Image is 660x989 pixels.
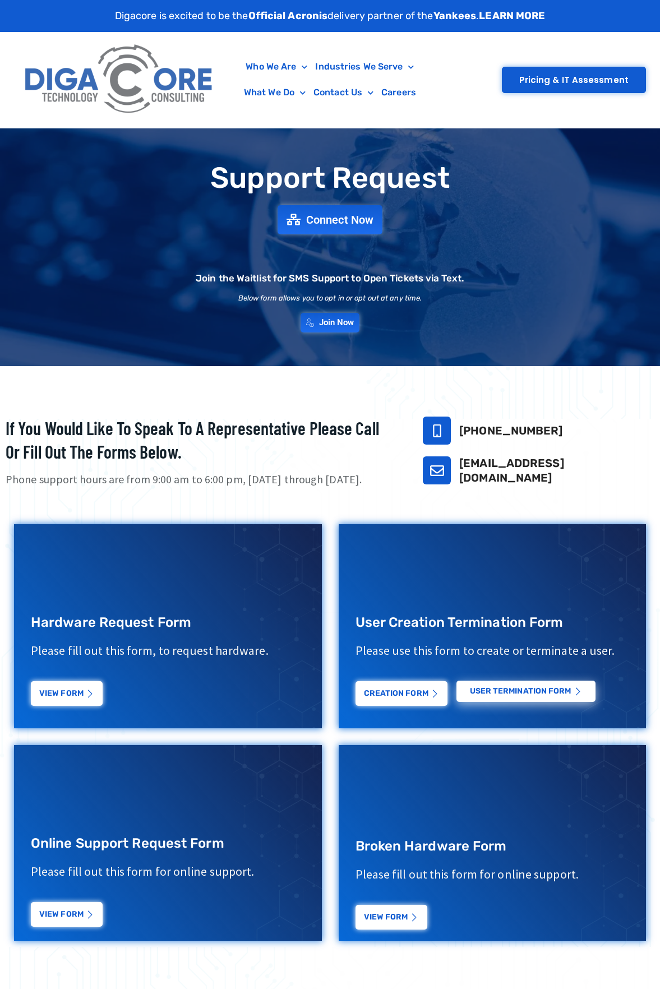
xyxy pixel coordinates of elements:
h3: Broken Hardware Form [356,838,630,855]
p: Please fill out this form for online support. [31,863,305,880]
h2: If you would like to speak to a representative please call or fill out the forms below. [6,417,395,463]
a: Creation Form [356,681,447,706]
p: Please fill out this form for online support. [356,866,630,882]
p: Phone support hours are from 9:00 am to 6:00 pm, [DATE] through [DATE]. [6,472,395,488]
a: Careers [377,80,420,105]
h3: Online Support Request Form [31,835,305,852]
a: Connect Now [278,205,382,234]
p: Digacore is excited to be the delivery partner of the . [115,8,546,24]
img: digacore technology consulting [356,759,423,826]
a: View Form [356,905,427,930]
span: USER Termination Form [470,687,571,695]
h2: Below form allows you to opt in or opt out at any time. [238,294,422,302]
img: Support Request Icon [356,535,423,603]
a: Contact Us [310,80,377,105]
span: Pricing & IT Assessment [519,76,629,84]
nav: Menu [225,54,436,105]
a: LEARN MORE [479,10,545,22]
a: USER Termination Form [456,681,596,702]
img: Digacore Logo [20,38,219,122]
a: [EMAIL_ADDRESS][DOMAIN_NAME] [459,456,564,484]
a: Pricing & IT Assessment [502,67,646,93]
a: View Form [31,681,103,706]
a: support@digacore.com [423,456,451,484]
span: Connect Now [306,214,373,225]
a: Join Now [301,313,360,332]
a: Who We Are [242,54,311,80]
a: View Form [31,902,103,927]
p: Please use this form to create or terminate a user. [356,643,630,659]
a: [PHONE_NUMBER] [459,424,562,437]
img: Support Request Icon [31,756,98,824]
h3: Hardware Request Form [31,614,305,631]
h2: Join the Waitlist for SMS Support to Open Tickets via Text. [196,274,464,283]
h3: User Creation Termination Form [356,614,630,631]
a: What We Do [240,80,310,105]
strong: Yankees [433,10,477,22]
a: 732-646-5725 [423,417,451,445]
a: Industries We Serve [311,54,418,80]
strong: Official Acronis [248,10,328,22]
img: IT Support Icon [31,535,98,603]
span: Join Now [319,318,354,327]
h1: Support Request [6,162,654,194]
p: Please fill out this form, to request hardware. [31,643,305,659]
